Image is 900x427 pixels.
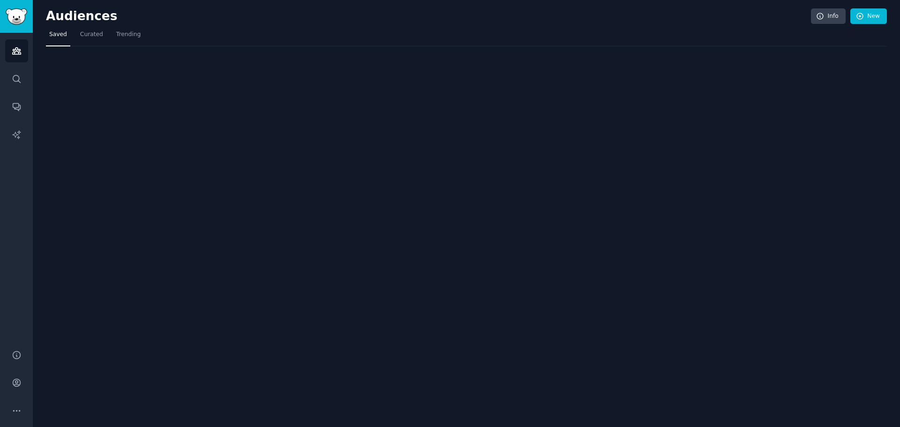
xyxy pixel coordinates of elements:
img: GummySearch logo [6,8,27,25]
a: Trending [113,27,144,46]
a: Info [811,8,846,24]
a: New [850,8,887,24]
span: Trending [116,30,141,39]
span: Saved [49,30,67,39]
h2: Audiences [46,9,811,24]
span: Curated [80,30,103,39]
a: Saved [46,27,70,46]
a: Curated [77,27,106,46]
